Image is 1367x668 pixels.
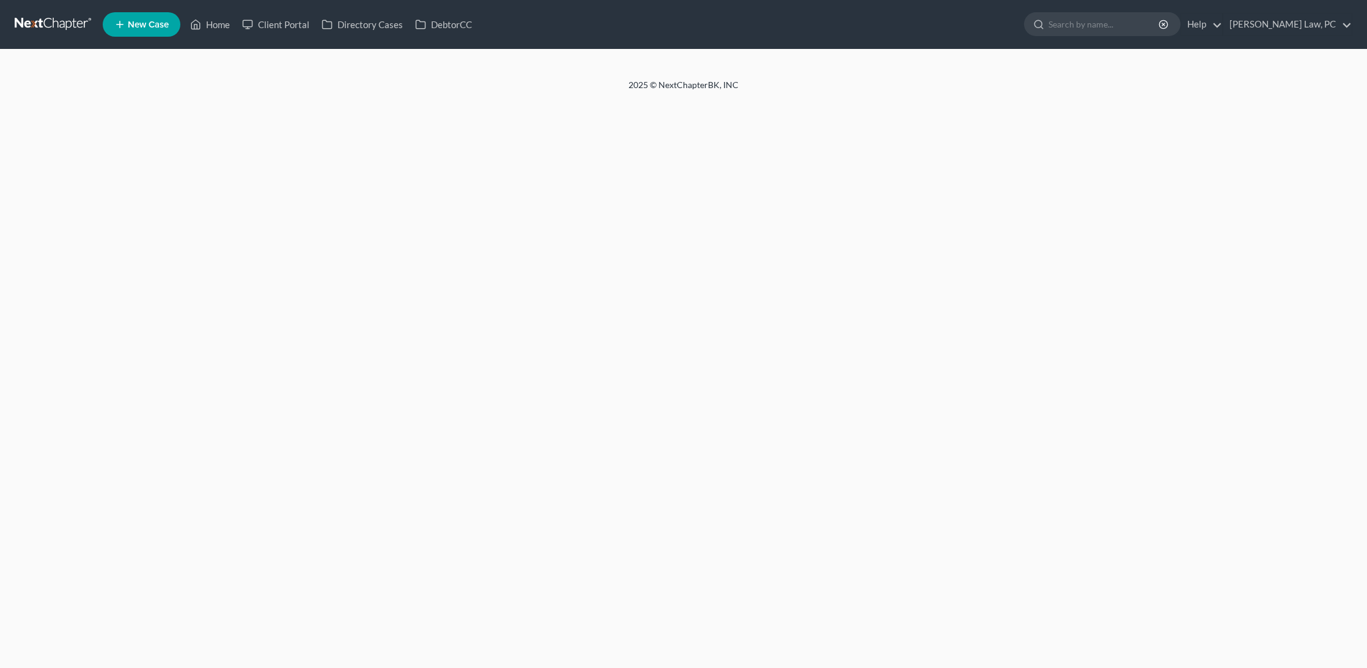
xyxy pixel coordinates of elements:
a: DebtorCC [409,13,478,35]
a: Home [184,13,236,35]
input: Search by name... [1048,13,1160,35]
a: Directory Cases [315,13,409,35]
a: [PERSON_NAME] Law, PC [1223,13,1352,35]
a: Help [1181,13,1222,35]
span: New Case [128,20,169,29]
a: Client Portal [236,13,315,35]
div: 2025 © NextChapterBK, INC [335,79,1032,101]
